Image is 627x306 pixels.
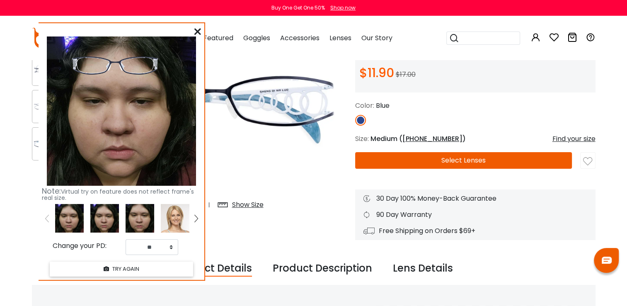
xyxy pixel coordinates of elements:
[363,226,587,236] div: Free Shipping on Orders $69+
[194,215,198,222] img: right.png
[55,204,84,233] img: 9dkKdEAAAABklEQVQDAILgj8EIqLPcAAAAAElFTkSuQmCC
[363,194,587,204] div: 30 Day 100% Money-Back Guarantee
[38,243,121,255] div: Change your PD:
[355,152,572,169] button: Select Lenses
[174,261,252,277] div: Product Details
[161,204,189,233] img: tryonModel7.png
[271,4,325,12] div: Buy One Get One 50%
[602,257,612,264] img: chat
[32,28,100,49] img: abbeglasses.com
[232,200,264,210] div: Show Size
[361,33,392,43] span: Our Story
[243,33,270,43] span: Goggles
[370,134,466,143] span: Medium ( )
[363,210,587,220] div: 90 Day Warranty
[42,186,61,196] span: Note:
[393,261,453,277] div: Lens Details
[402,134,462,143] span: [PHONE_NUMBER]
[396,70,416,79] span: $17.00
[47,36,196,186] img: 9dkKdEAAAABklEQVQDAILgj8EIqLPcAAAAAElFTkSuQmCC
[126,204,154,233] img: 3AAAAAElFTkSuQmCC
[330,4,356,12] div: Shop now
[203,33,233,43] span: Featured
[32,99,65,115] img: Iquial Blue Metal Eyeglasses , Lightweight , NosePads Frames from ABBE Glasses
[552,134,596,144] div: Find your size
[32,61,65,78] img: Iquial Blue Metal Eyeglasses , Lightweight , NosePads Frames from ABBE Glasses
[45,215,48,222] img: left.png
[583,157,592,166] img: like
[68,42,162,90] img: original.png
[326,4,356,11] a: Shop now
[42,187,194,202] span: Virtual try on feature does not reflect frame's real size.
[90,204,119,233] img: 9dkKdEAAAABklEQVQDAILgj8EIqLPcAAAAAElFTkSuQmCC
[32,136,65,152] img: Iquial Blue Metal Eyeglasses , Lightweight , NosePads Frames from ABBE Glasses
[355,134,369,143] span: Size:
[359,64,394,82] span: $11.90
[355,101,374,110] span: Color:
[376,101,390,110] span: Blue
[273,261,372,277] div: Product Description
[329,33,351,43] span: Lenses
[50,262,193,276] button: TRY AGAIN
[280,33,320,43] span: Accessories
